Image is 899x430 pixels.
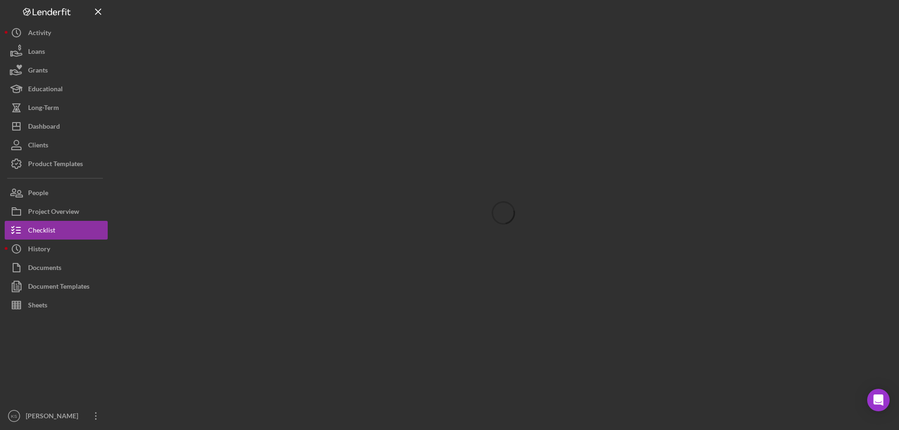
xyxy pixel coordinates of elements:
button: Grants [5,61,108,80]
button: KS[PERSON_NAME] [5,407,108,425]
div: Educational [28,80,63,101]
div: History [28,240,50,261]
div: Checklist [28,221,55,242]
div: Project Overview [28,202,79,223]
button: History [5,240,108,258]
button: Long-Term [5,98,108,117]
div: Open Intercom Messenger [867,389,890,411]
div: Loans [28,42,45,63]
button: Product Templates [5,154,108,173]
button: Documents [5,258,108,277]
div: Long-Term [28,98,59,119]
button: Activity [5,23,108,42]
button: Document Templates [5,277,108,296]
button: Dashboard [5,117,108,136]
button: People [5,183,108,202]
div: People [28,183,48,204]
div: Product Templates [28,154,83,175]
button: Loans [5,42,108,61]
div: Dashboard [28,117,60,138]
div: Sheets [28,296,47,317]
button: Project Overview [5,202,108,221]
button: Checklist [5,221,108,240]
button: Educational [5,80,108,98]
button: Sheets [5,296,108,314]
div: Documents [28,258,61,279]
div: Clients [28,136,48,157]
div: Activity [28,23,51,44]
div: Document Templates [28,277,89,298]
button: Clients [5,136,108,154]
text: KS [11,414,17,419]
div: [PERSON_NAME] [23,407,84,428]
div: Grants [28,61,48,82]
